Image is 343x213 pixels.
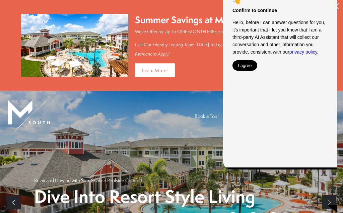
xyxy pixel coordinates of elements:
a: Learn More! [135,63,175,77]
img: Summer Savings at M South Apartments [21,14,128,77]
p: Relax and Unwind with Sun-Soaked Poolside Comforts [34,177,144,184]
img: MSouth [8,100,50,132]
a: Next [322,195,336,209]
div: Restrictions Apply! [135,51,322,57]
a: Previous [7,195,21,209]
p: Dive Into Resort Style Living [34,187,255,206]
div: Summer Savings at M [GEOGRAPHIC_DATA] [135,13,322,26]
p: We're Offering Up To ONE MONTH FREE on Select Homes For A Limited Time!* Call Our Friendly Leasin... [135,28,322,48]
a: Book a Tour [195,113,219,120]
